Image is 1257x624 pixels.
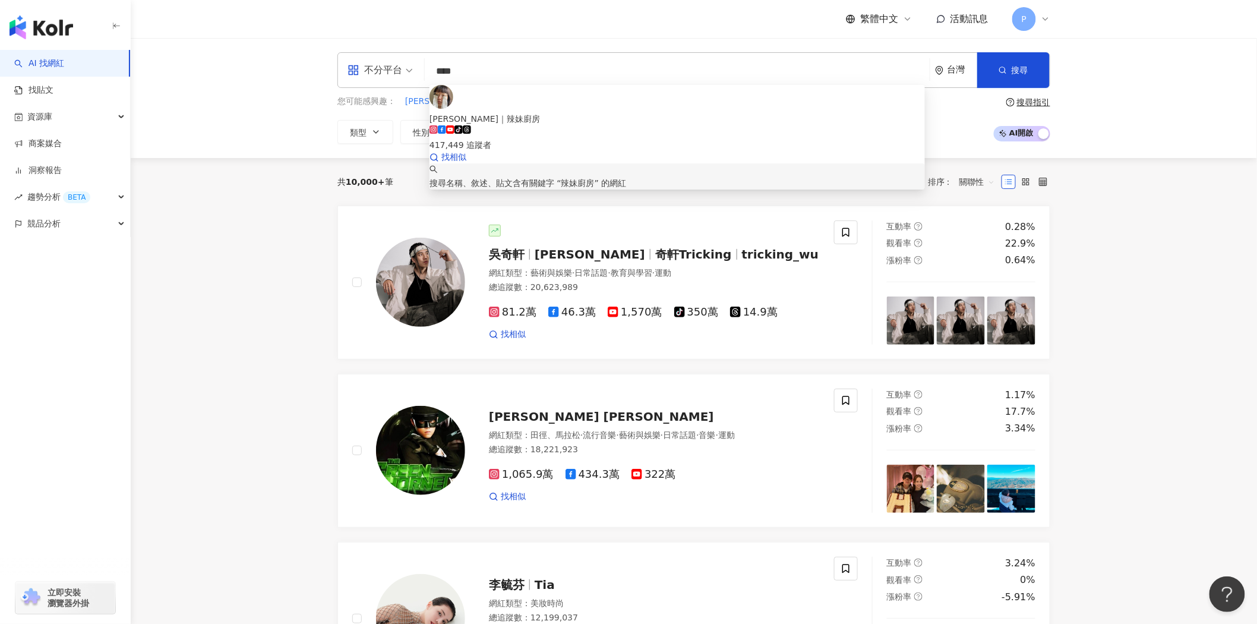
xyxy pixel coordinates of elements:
[631,468,675,481] span: 322萬
[1005,557,1035,570] div: 3.24%
[616,430,618,440] span: ·
[63,191,90,203] div: BETA
[608,306,662,319] span: 1,570萬
[14,165,62,177] a: 洞察報告
[583,430,616,440] span: 流行音樂
[887,465,935,513] img: post-image
[914,407,923,415] span: question-circle
[1005,254,1035,267] div: 0.64%
[730,306,778,319] span: 14.9萬
[429,112,925,125] div: [PERSON_NAME]｜辣妹廚房
[15,582,115,614] a: chrome extension立即安裝 瀏覽器外掛
[489,468,554,481] span: 1,065.9萬
[742,247,819,261] span: tricking_wu
[887,558,912,568] span: 互動率
[914,593,923,601] span: question-circle
[489,491,526,503] a: 找相似
[950,13,988,24] span: 活動訊息
[489,267,820,279] div: 網紅類型 ：
[19,588,42,607] img: chrome extension
[928,172,1002,191] div: 排序：
[699,430,716,440] span: 音樂
[489,282,820,294] div: 總追蹤數 ： 20,623,989
[530,430,580,440] span: 田徑、馬拉松
[14,84,53,96] a: 找貼文
[337,96,396,108] span: 您可能感興趣：
[14,138,62,150] a: 商案媒合
[501,329,526,341] span: 找相似
[937,465,985,513] img: post-image
[337,177,393,187] div: 共 筆
[548,306,596,319] span: 46.3萬
[887,390,912,399] span: 互動率
[429,138,925,152] div: 417,449 追蹤者
[572,268,574,278] span: ·
[489,578,525,592] span: 李毓芬
[337,120,393,144] button: 類型
[887,222,912,231] span: 互動率
[405,96,474,108] span: [PERSON_NAME]
[580,430,583,440] span: ·
[429,85,453,109] img: KOL Avatar
[350,128,367,137] span: 類型
[887,575,912,585] span: 觀看率
[608,268,610,278] span: ·
[413,128,429,137] span: 性別
[27,184,90,210] span: 趨勢分析
[535,578,555,592] span: Tia
[489,444,820,456] div: 總追蹤數 ： 18,221,923
[1005,237,1035,250] div: 22.9%
[405,95,475,108] button: [PERSON_NAME]
[346,177,385,187] span: 10,000+
[1005,422,1035,435] div: 3.34%
[887,238,912,248] span: 觀看率
[987,297,1035,345] img: post-image
[987,465,1035,513] img: post-image
[661,430,663,440] span: ·
[530,598,564,608] span: 美妝時尚
[348,64,359,76] span: appstore
[489,247,525,261] span: 吳奇軒
[1209,576,1245,612] iframe: Help Scout Beacon - Open
[530,268,572,278] span: 藝術與娛樂
[652,268,655,278] span: ·
[655,268,671,278] span: 運動
[1021,573,1035,587] div: 0%
[937,297,985,345] img: post-image
[959,172,995,191] span: 關聯性
[1005,405,1035,418] div: 17.7%
[1022,12,1027,26] span: P
[48,587,89,609] span: 立即安裝 瀏覽器外掛
[914,256,923,264] span: question-circle
[376,406,465,495] img: KOL Avatar
[718,430,735,440] span: 運動
[489,598,820,610] div: 網紅類型 ：
[337,374,1050,528] a: KOL Avatar[PERSON_NAME] [PERSON_NAME]網紅類型：田徑、馬拉松·流行音樂·藝術與娛樂·日常話題·音樂·運動總追蹤數：18,221,9231,065.9萬434....
[674,306,718,319] span: 350萬
[10,15,73,39] img: logo
[376,238,465,327] img: KOL Avatar
[429,177,925,190] div: 搜尋名稱、敘述、貼文含有關鍵字 “ ” 的網紅
[489,306,536,319] span: 81.2萬
[716,430,718,440] span: ·
[977,52,1050,88] button: 搜尋
[696,430,699,440] span: ·
[935,66,944,75] span: environment
[489,329,526,341] a: 找相似
[914,390,923,399] span: question-circle
[1017,97,1050,107] div: 搜尋指引
[914,559,923,567] span: question-circle
[887,406,912,416] span: 觀看率
[400,120,456,144] button: 性別
[348,61,402,80] div: 不分平台
[1005,389,1035,402] div: 1.17%
[337,206,1050,360] a: KOL Avatar吳奇軒[PERSON_NAME]奇軒Trickingtricking_wu網紅類型：藝術與娛樂·日常話題·教育與學習·運動總追蹤數：20,623,98981.2萬46.3萬1...
[429,152,925,163] a: 找相似
[914,575,923,584] span: question-circle
[860,12,898,26] span: 繁體中文
[489,612,820,624] div: 總追蹤數 ： 12,199,037
[489,409,714,424] span: [PERSON_NAME] [PERSON_NAME]
[27,210,61,237] span: 競品分析
[1006,98,1015,106] span: question-circle
[611,268,652,278] span: 教育與學習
